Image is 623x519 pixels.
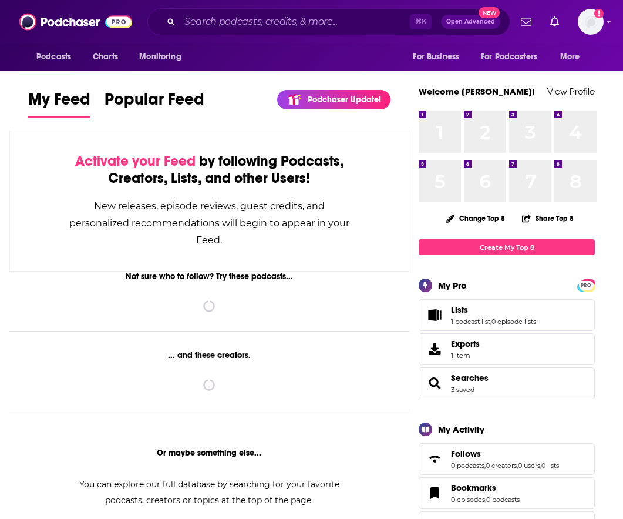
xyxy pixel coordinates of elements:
span: Bookmarks [451,483,496,493]
a: 0 episodes [451,495,485,504]
span: Open Advanced [446,19,495,25]
a: My Feed [28,89,90,118]
span: Lists [419,299,595,331]
span: ⌘ K [410,14,432,29]
a: View Profile [547,86,595,97]
a: 0 podcasts [486,495,520,504]
span: Follows [451,448,481,459]
span: Follows [419,443,595,475]
a: Searches [423,375,446,391]
button: open menu [131,46,196,68]
span: 1 item [451,351,480,360]
p: Podchaser Update! [308,95,381,105]
button: open menu [473,46,554,68]
span: , [540,461,541,470]
span: Logged in as mbrennan2 [578,9,604,35]
img: Podchaser - Follow, Share and Rate Podcasts [19,11,132,33]
a: 0 podcasts [451,461,484,470]
a: Create My Top 8 [419,239,595,255]
a: Bookmarks [451,483,520,493]
span: , [485,495,486,504]
button: open menu [28,46,86,68]
a: 0 creators [486,461,517,470]
span: Lists [451,304,468,315]
button: open menu [552,46,595,68]
span: Bookmarks [419,477,595,509]
div: New releases, episode reviews, guest credits, and personalized recommendations will begin to appe... [69,197,350,249]
div: Search podcasts, credits, & more... [147,8,510,35]
input: Search podcasts, credits, & more... [180,12,410,31]
a: PRO [579,280,593,289]
span: For Podcasters [481,49,537,65]
button: Share Top 8 [521,207,574,230]
a: 0 episode lists [491,317,536,326]
span: Activate your Feed [75,152,196,170]
a: Lists [423,307,446,323]
div: My Pro [438,280,467,291]
a: 0 users [518,461,540,470]
span: Searches [419,367,595,399]
a: 1 podcast list [451,317,490,326]
span: Exports [423,341,446,357]
a: Searches [451,373,489,383]
a: Follows [423,451,446,467]
span: For Business [413,49,459,65]
span: New [479,7,500,18]
a: Popular Feed [105,89,204,118]
a: Follows [451,448,559,459]
a: Show notifications dropdown [516,12,536,32]
a: Bookmarks [423,485,446,501]
a: Exports [419,333,595,365]
a: Show notifications dropdown [545,12,564,32]
span: More [560,49,580,65]
button: Change Top 8 [439,211,512,226]
div: by following Podcasts, Creators, Lists, and other Users! [69,153,350,187]
div: ... and these creators. [9,350,409,360]
button: Show profile menu [578,9,604,35]
a: 0 lists [541,461,559,470]
span: Exports [451,339,480,349]
a: Charts [85,46,125,68]
span: , [484,461,486,470]
img: User Profile [578,9,604,35]
button: Open AdvancedNew [441,15,500,29]
a: Lists [451,304,536,315]
span: Charts [93,49,118,65]
span: , [490,317,491,326]
div: My Activity [438,424,484,435]
a: Welcome [PERSON_NAME]! [419,86,535,97]
span: , [517,461,518,470]
span: Podcasts [36,49,71,65]
span: PRO [579,281,593,290]
span: My Feed [28,89,90,116]
div: You can explore our full database by searching for your favorite podcasts, creators or topics at ... [65,477,353,508]
div: Or maybe something else... [9,448,409,458]
span: Monitoring [139,49,181,65]
button: open menu [405,46,474,68]
a: 3 saved [451,386,474,394]
div: Not sure who to follow? Try these podcasts... [9,272,409,282]
svg: Add a profile image [594,9,604,18]
span: Popular Feed [105,89,204,116]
